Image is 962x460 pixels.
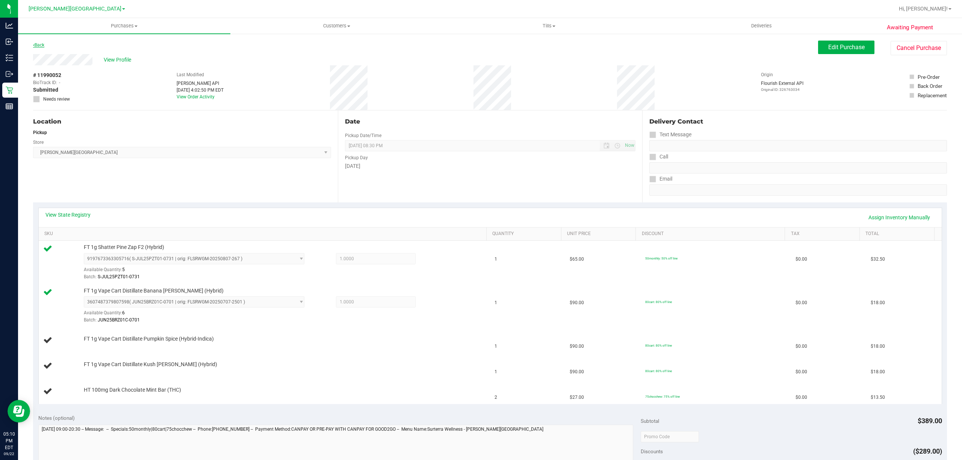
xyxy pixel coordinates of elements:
[796,394,807,401] span: $0.00
[8,400,30,422] iframe: Resource center
[492,231,558,237] a: Quantity
[761,80,803,92] div: Flourish External API
[33,79,57,86] span: BioTrack ID:
[6,38,13,45] inline-svg: Inbound
[33,42,44,48] a: Back
[645,369,672,373] span: 80cart: 80% off line
[98,317,140,323] span: JUN25BRZ01C-0701
[59,79,60,86] span: -
[641,418,659,424] span: Subtotal
[796,299,807,306] span: $0.00
[641,445,663,458] span: Discounts
[918,92,947,99] div: Replacement
[649,129,691,140] label: Text Message
[645,395,680,398] span: 75chocchew: 75% off line
[33,130,47,135] strong: Pickup
[871,343,885,350] span: $18.00
[871,394,885,401] span: $13.50
[43,96,70,103] span: Needs review
[570,256,584,263] span: $65.00
[33,86,58,94] span: Submitted
[122,267,125,272] span: 5
[495,368,497,376] span: 1
[796,256,807,263] span: $0.00
[649,173,672,184] label: Email
[642,231,782,237] a: Discount
[38,415,75,421] span: Notes (optional)
[84,386,181,394] span: HT 100mg Dark Chocolate Mint Bar (THC)
[443,18,655,34] a: Tills
[84,264,316,279] div: Available Quantity:
[871,368,885,376] span: $18.00
[84,244,164,251] span: FT 1g Shatter Pine Zap F2 (Hybrid)
[567,231,633,237] a: Unit Price
[345,132,381,139] label: Pickup Date/Time
[649,117,947,126] div: Delivery Contact
[6,54,13,62] inline-svg: Inventory
[231,23,442,29] span: Customers
[570,299,584,306] span: $90.00
[177,80,224,87] div: [PERSON_NAME] API
[345,162,636,170] div: [DATE]
[84,287,224,294] span: FT 1g Vape Cart Distillate Banana [PERSON_NAME] (Hybrid)
[918,73,940,81] div: Pre-Order
[495,394,497,401] span: 2
[122,310,125,315] span: 6
[761,71,773,78] label: Origin
[796,368,807,376] span: $0.00
[6,22,13,29] inline-svg: Analytics
[864,211,935,224] a: Assign Inventory Manually
[98,274,140,279] span: S-JUL25PZT01-0731
[871,299,885,306] span: $18.00
[649,151,668,162] label: Call
[104,56,134,64] span: View Profile
[913,447,942,455] span: ($289.00)
[741,23,782,29] span: Deliveries
[828,44,865,51] span: Edit Purchase
[84,361,217,368] span: FT 1g Vape Cart Distillate Kush [PERSON_NAME] (Hybrid)
[645,344,672,347] span: 80cart: 80% off line
[45,211,91,219] a: View State Registry
[655,18,868,34] a: Deliveries
[791,231,857,237] a: Tax
[6,86,13,94] inline-svg: Retail
[761,87,803,92] p: Original ID: 326763034
[918,417,942,425] span: $389.00
[865,231,931,237] a: Total
[570,368,584,376] span: $90.00
[33,117,331,126] div: Location
[29,6,121,12] span: [PERSON_NAME][GEOGRAPHIC_DATA]
[44,231,484,237] a: SKU
[495,256,497,263] span: 1
[33,139,44,146] label: Store
[570,343,584,350] span: $90.00
[230,18,443,34] a: Customers
[645,300,672,304] span: 80cart: 80% off line
[177,94,215,100] a: View Order Activity
[345,117,636,126] div: Date
[345,154,368,161] label: Pickup Day
[887,23,933,32] span: Awaiting Payment
[3,451,15,457] p: 09/22
[33,71,61,79] span: # 11990052
[6,103,13,110] inline-svg: Reports
[641,431,699,442] input: Promo Code
[84,335,214,342] span: FT 1g Vape Cart Distillate Pumpkin Spice (Hybrid-Indica)
[443,23,655,29] span: Tills
[495,343,497,350] span: 1
[649,140,947,151] input: Format: (999) 999-9999
[84,317,97,323] span: Batch:
[899,6,948,12] span: Hi, [PERSON_NAME]!
[796,343,807,350] span: $0.00
[84,308,316,322] div: Available Quantity:
[177,71,204,78] label: Last Modified
[6,70,13,78] inline-svg: Outbound
[177,87,224,94] div: [DATE] 4:02:50 PM EDT
[18,18,230,34] a: Purchases
[818,41,874,54] button: Edit Purchase
[3,431,15,451] p: 05:10 PM EDT
[891,41,947,55] button: Cancel Purchase
[18,23,230,29] span: Purchases
[918,82,942,90] div: Back Order
[84,274,97,279] span: Batch:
